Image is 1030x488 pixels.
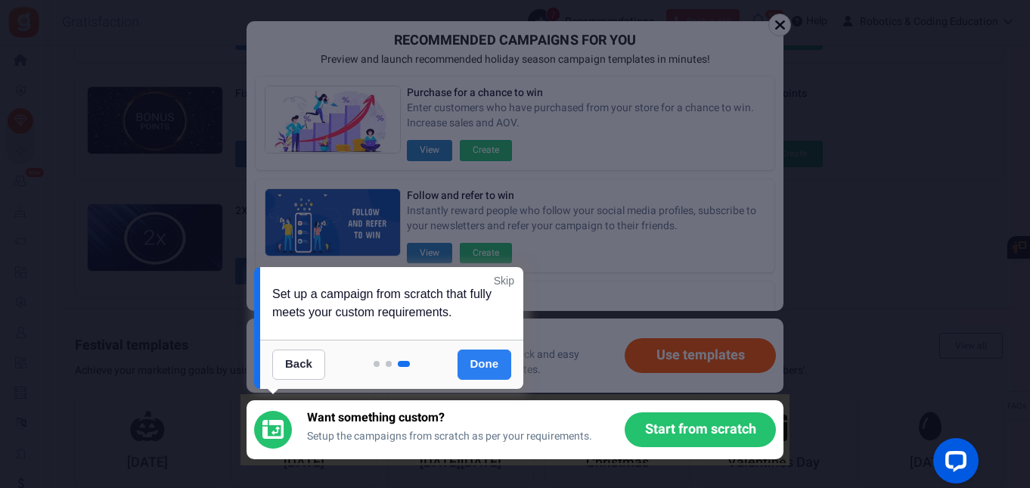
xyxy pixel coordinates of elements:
[272,350,325,380] a: Back
[494,273,514,288] a: Skip
[458,350,512,380] a: Done
[260,267,523,340] div: Set up a campaign from scratch that fully meets your custom requirements.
